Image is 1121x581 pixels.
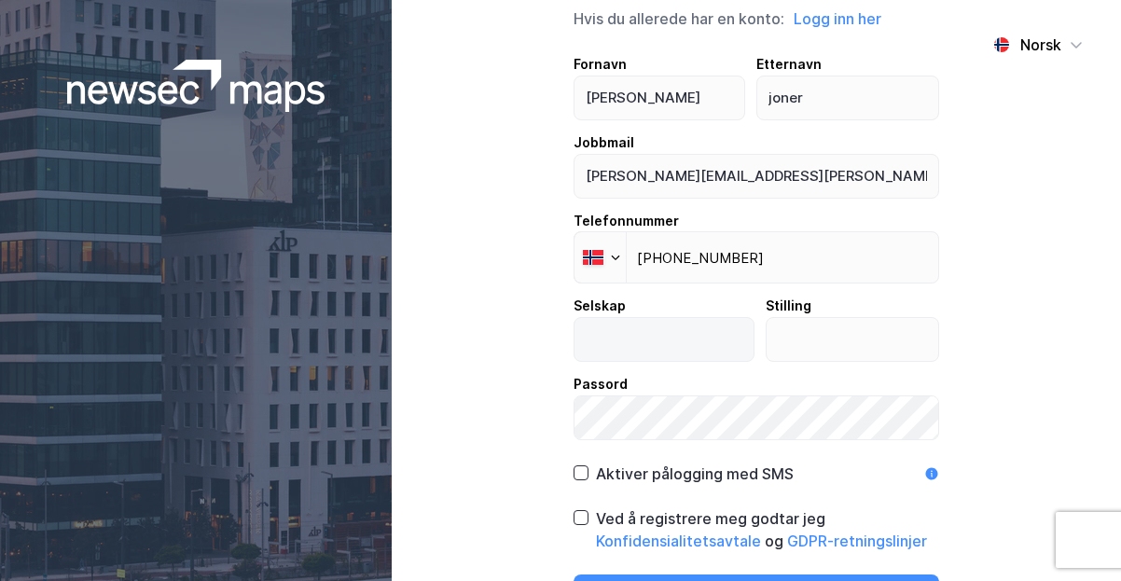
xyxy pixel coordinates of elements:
[574,231,939,284] input: Telefonnummer
[596,507,939,552] div: Ved å registrere meg godtar jeg og
[574,210,939,232] div: Telefonnummer
[574,373,939,395] div: Passord
[574,295,754,317] div: Selskap
[1028,491,1121,581] div: Kontrollprogram for chat
[1028,491,1121,581] iframe: Chat Widget
[67,60,325,112] img: logoWhite.bf58a803f64e89776f2b079ca2356427.svg
[596,463,794,485] div: Aktiver pålogging med SMS
[574,232,626,283] div: Norway: + 47
[766,295,940,317] div: Stilling
[574,53,745,76] div: Fornavn
[756,53,940,76] div: Etternavn
[574,131,939,154] div: Jobbmail
[788,7,887,31] button: Logg inn her
[574,7,939,31] div: Hvis du allerede har en konto:
[1020,34,1061,56] div: Norsk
